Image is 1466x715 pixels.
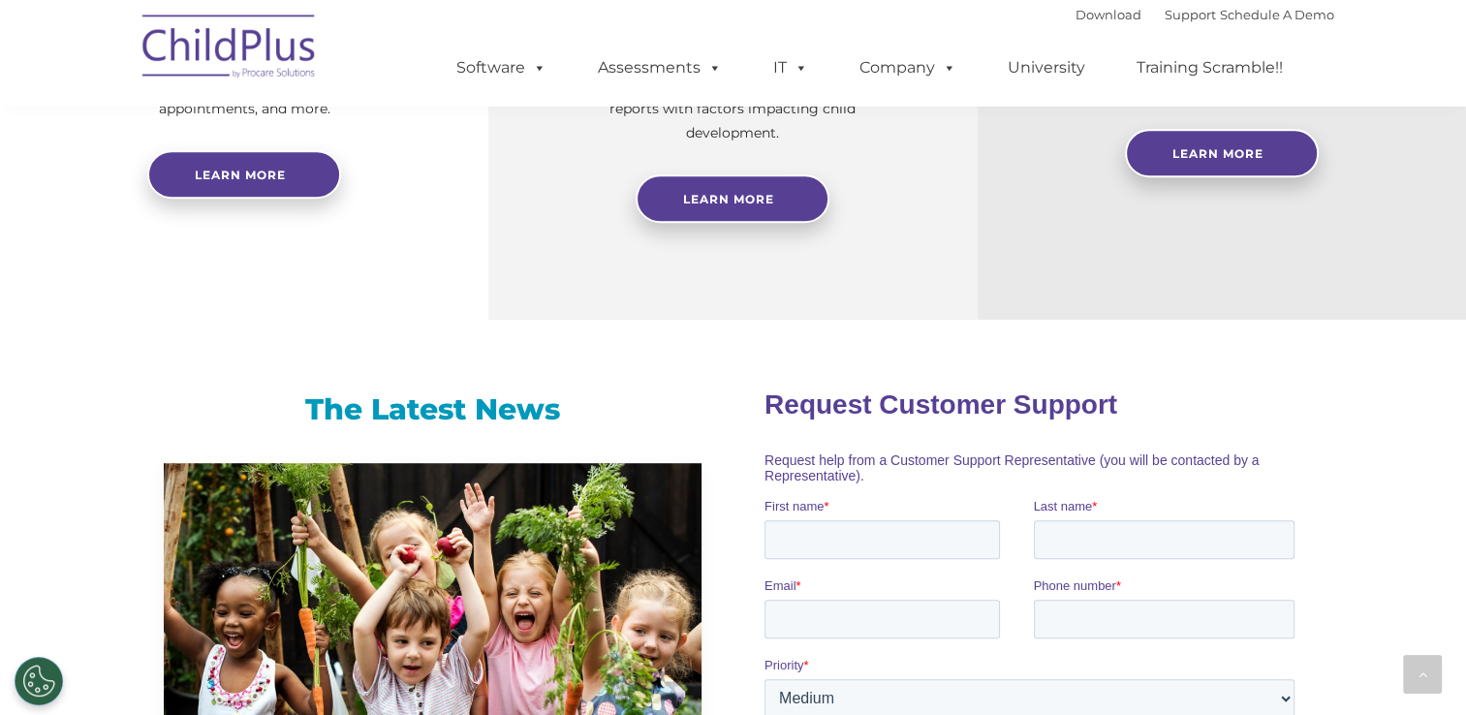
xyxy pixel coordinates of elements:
h3: The Latest News [164,390,702,429]
a: Learn More [1125,129,1319,177]
span: Learn more [195,168,286,182]
button: Cookies Settings [15,657,63,705]
a: Company [840,48,976,87]
a: Assessments [578,48,741,87]
a: Support [1165,7,1216,22]
a: Learn more [147,150,341,199]
span: Learn More [1172,146,1263,161]
a: Schedule A Demo [1220,7,1334,22]
a: Learn More [636,174,829,223]
a: Download [1076,7,1141,22]
img: ChildPlus by Procare Solutions [133,1,327,98]
a: Software [437,48,566,87]
span: Phone number [269,207,352,222]
span: Last name [269,128,328,142]
a: IT [754,48,827,87]
a: University [988,48,1105,87]
span: Learn More [683,192,774,206]
a: Training Scramble!! [1117,48,1302,87]
font: | [1076,7,1334,22]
